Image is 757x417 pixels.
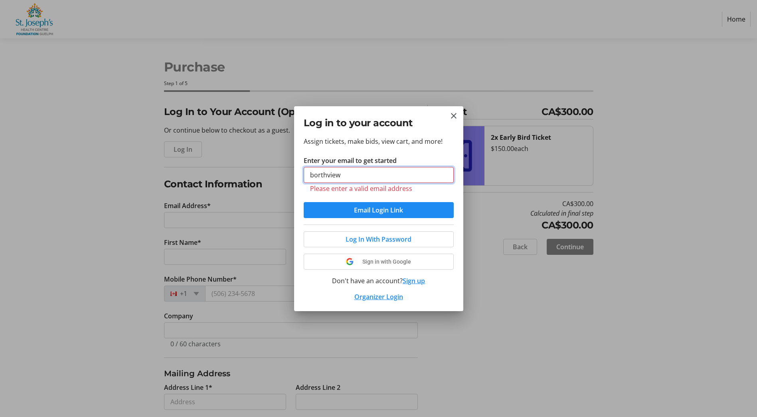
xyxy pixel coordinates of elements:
button: Sign up [403,276,425,286]
button: Close [449,111,459,121]
button: Sign in with Google [304,254,454,270]
h2: Log in to your account [304,116,454,130]
button: Email Login Link [304,202,454,218]
input: Email Address [304,167,454,183]
tr-error: Please enter a valid email address [310,185,447,193]
span: Sign in with Google [362,258,411,265]
a: Organizer Login [354,292,403,301]
span: Log In With Password [346,234,411,244]
label: Enter your email to get started [304,156,397,165]
div: Don't have an account? [304,276,454,286]
p: Assign tickets, make bids, view cart, and more! [304,137,454,146]
span: Email Login Link [354,205,403,215]
button: Log In With Password [304,231,454,247]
